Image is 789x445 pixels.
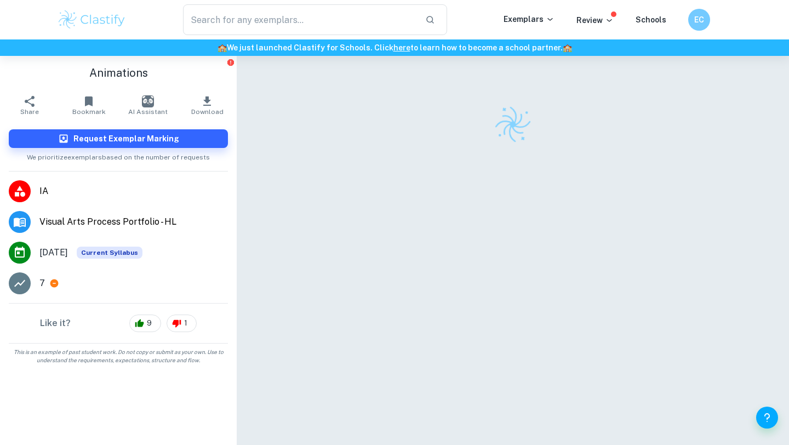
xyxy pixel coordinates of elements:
span: 1 [178,318,193,329]
button: AI Assistant [118,90,178,121]
span: AI Assistant [128,108,168,116]
button: EC [688,9,710,31]
h6: EC [693,14,706,26]
a: Schools [636,15,666,24]
div: This exemplar is based on the current syllabus. Feel free to refer to it for inspiration/ideas wh... [77,247,142,259]
button: Request Exemplar Marking [9,129,228,148]
div: 1 [167,315,197,332]
p: Review [576,14,614,26]
span: Share [20,108,39,116]
span: 🏫 [218,43,227,52]
h1: Animations [9,65,228,81]
span: Download [191,108,224,116]
p: 7 [39,277,45,290]
img: AI Assistant [142,95,154,107]
span: This is an example of past student work. Do not copy or submit as your own. Use to understand the... [4,348,232,364]
span: 🏫 [563,43,572,52]
h6: Like it? [40,317,71,330]
h6: Request Exemplar Marking [73,133,179,145]
button: Bookmark [59,90,118,121]
span: Visual Arts Process Portfolio - HL [39,215,228,229]
button: Report issue [226,58,235,66]
h6: We just launched Clastify for Schools. Click to learn how to become a school partner. [2,42,787,54]
span: Current Syllabus [77,247,142,259]
p: Exemplars [504,13,554,25]
span: We prioritize exemplars based on the number of requests [27,148,210,162]
span: IA [39,185,228,198]
a: here [393,43,410,52]
div: 9 [129,315,161,332]
input: Search for any exemplars... [183,4,416,35]
img: Clastify logo [491,102,534,146]
span: 9 [141,318,158,329]
button: Download [178,90,237,121]
span: [DATE] [39,246,68,259]
button: Help and Feedback [756,407,778,429]
img: Clastify logo [57,9,127,31]
span: Bookmark [72,108,106,116]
